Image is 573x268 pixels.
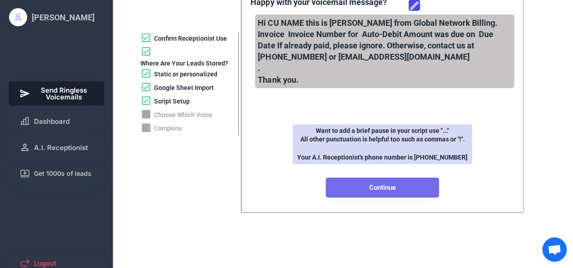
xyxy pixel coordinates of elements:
span: Send Ringless Voicemails [34,87,94,100]
div: Hi CU NAME this is [PERSON_NAME] from Global Network Billing. Invoice Invoice Number for Auto-Deb... [255,14,514,88]
div: [PERSON_NAME] [32,12,95,23]
div: Want to add a brief pause in your script use "..." All other punctuation is helpful too such as c... [293,124,472,164]
div: Open chat [542,237,567,262]
div: Static or personalized [154,70,217,79]
div: Choose Which Voice [154,111,212,120]
div: Google Sheet Import [154,84,214,93]
button: Continue [326,178,439,197]
span: Get 1000s of leads [34,170,91,177]
span: Dashboard [34,118,70,125]
div: Script Setup [154,97,190,106]
span: A.I. Receptionist [34,144,88,151]
div: Where Are Your Leads Stored? [140,59,228,68]
button: Get 1000s of leads [9,163,105,184]
button: A.I. Receptionist [9,136,105,158]
div: Confirm Receptionist Use [154,34,227,43]
button: Send Ringless Voicemails [9,81,105,106]
span: Logout [34,260,56,267]
button: Dashboard [9,110,105,132]
div: Complete [154,124,182,133]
